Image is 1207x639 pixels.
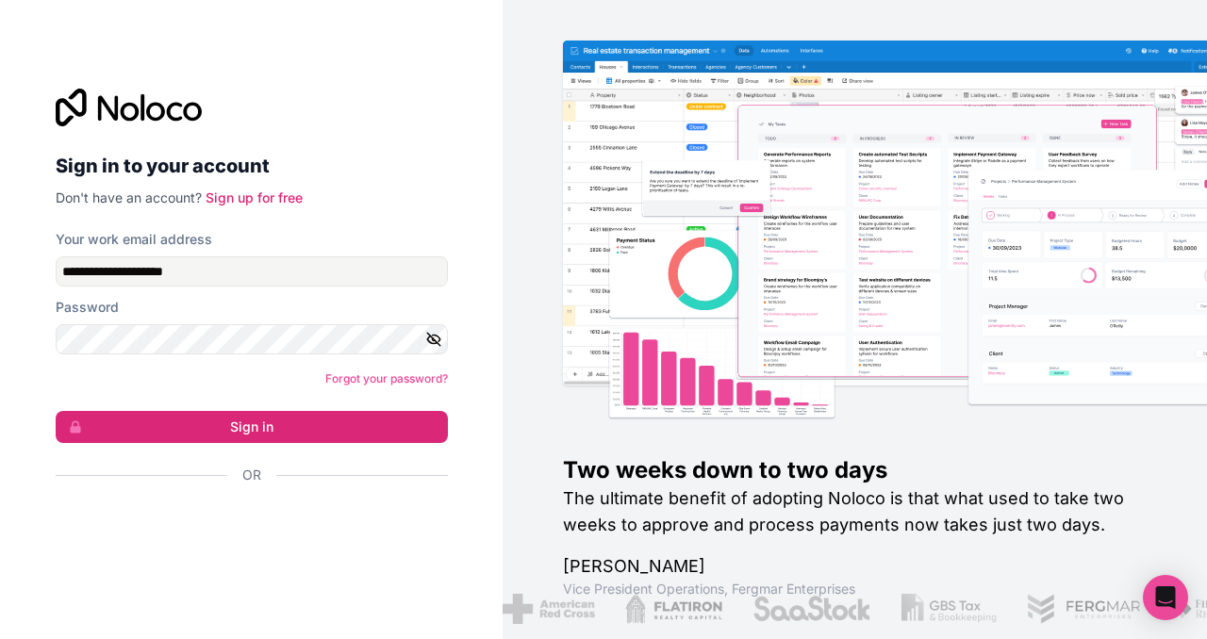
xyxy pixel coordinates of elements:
[206,189,303,205] a: Sign up for free
[1143,575,1188,620] div: Open Intercom Messenger
[56,256,448,287] input: Email address
[746,594,865,624] img: /assets/saastock-C6Zbiodz.png
[563,485,1147,538] h2: The ultimate benefit of adopting Noloco is that what used to take two weeks to approve and proces...
[56,149,448,183] h2: Sign in to your account
[56,411,448,443] button: Sign in
[895,594,991,624] img: /assets/gbstax-C-GtDUiK.png
[56,189,202,205] span: Don't have an account?
[242,466,261,484] span: Or
[497,594,588,624] img: /assets/american-red-cross-BAupjrZR.png
[563,553,1147,580] h1: [PERSON_NAME]
[1020,594,1135,624] img: /assets/fergmar-CudnrXN5.png
[619,594,717,624] img: /assets/flatiron-C8eUkumj.png
[46,505,442,547] iframe: To enrich screen reader interactions, please activate Accessibility in Grammarly extension settings
[563,580,1147,598] h1: Vice President Operations , Fergmar Enterprises
[56,230,212,249] label: Your work email address
[56,324,448,354] input: Password
[56,298,119,317] label: Password
[325,371,448,385] a: Forgot your password?
[563,455,1147,485] h1: Two weeks down to two days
